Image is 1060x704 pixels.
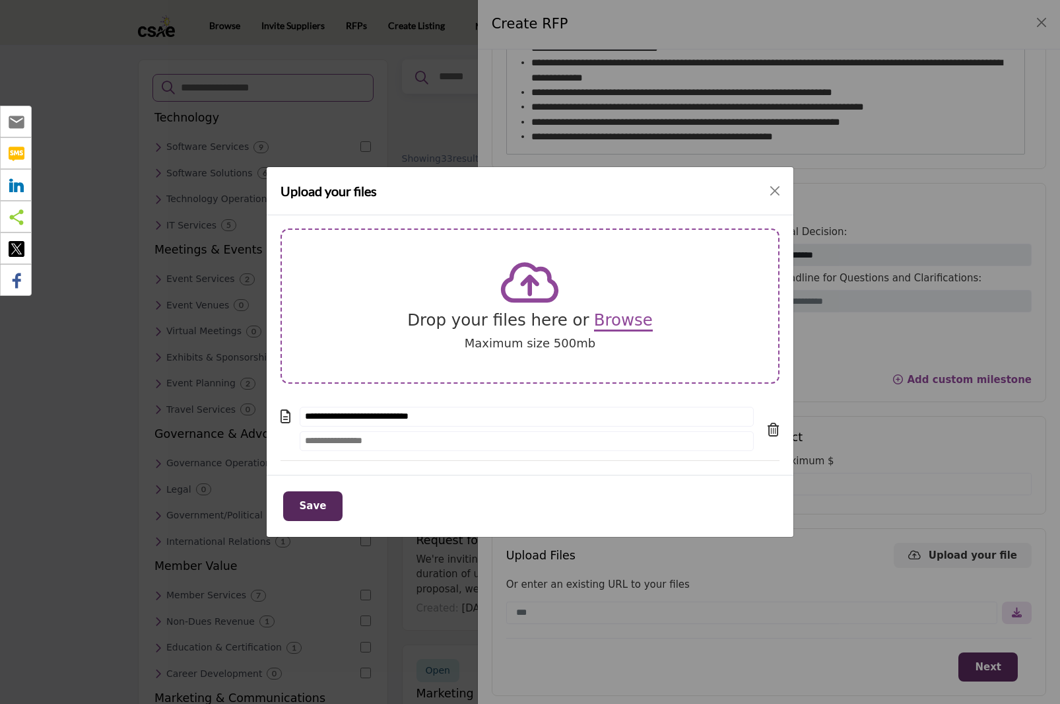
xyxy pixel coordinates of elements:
span: Maximum size 500mb [465,336,595,350]
button: Save [283,491,343,521]
span: Save [300,500,327,512]
button: Close [766,182,784,200]
span: Drop your files here or [407,310,589,330]
h4: Upload your files [281,181,377,201]
span: Browse [594,310,653,332]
